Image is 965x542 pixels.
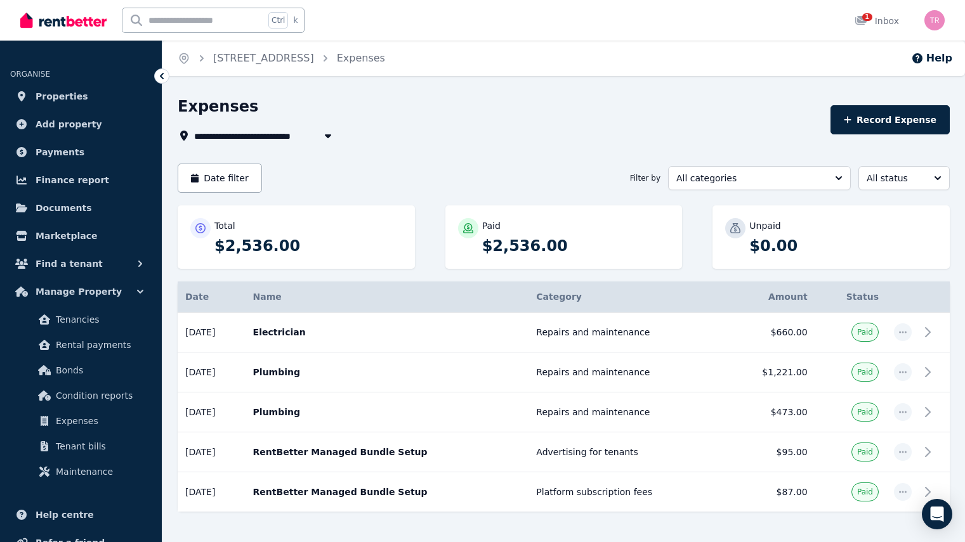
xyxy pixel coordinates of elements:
[725,352,815,392] td: $1,221.00
[668,166,851,190] button: All categories
[253,406,522,418] p: Plumbing
[36,200,92,216] span: Documents
[213,52,314,64] a: [STREET_ADDRESS]
[36,145,84,160] span: Payments
[56,363,141,378] span: Bonds
[528,392,725,432] td: Repairs and maintenance
[857,487,873,497] span: Paid
[867,172,924,184] span: All status
[10,84,152,109] a: Properties
[15,434,147,459] a: Tenant bills
[725,432,815,472] td: $95.00
[725,392,815,432] td: $473.00
[10,112,152,137] a: Add property
[922,499,952,529] div: Open Intercom Messenger
[725,313,815,352] td: $660.00
[246,281,529,313] th: Name
[253,446,522,458] p: RentBetter Managed Bundle Setup
[36,507,94,522] span: Help centre
[337,52,385,64] a: Expenses
[10,223,152,248] a: Marketplace
[830,105,950,134] button: Record Expense
[15,459,147,484] a: Maintenance
[178,432,246,472] td: [DATE]
[20,11,107,30] img: RentBetter
[10,251,152,276] button: Find a tenant
[482,236,670,256] p: $2,536.00
[10,279,152,304] button: Manage Property
[56,413,141,429] span: Expenses
[10,195,152,221] a: Documents
[36,172,109,188] span: Finance report
[178,352,246,392] td: [DATE]
[749,219,780,232] p: Unpaid
[857,327,873,337] span: Paid
[36,89,88,104] span: Properties
[862,13,872,21] span: 1
[528,313,725,352] td: Repairs and maintenance
[528,352,725,392] td: Repairs and maintenance
[214,219,235,232] p: Total
[10,139,152,165] a: Payments
[10,502,152,527] a: Help centre
[56,312,141,327] span: Tenancies
[15,332,147,358] a: Rental payments
[162,41,400,76] nav: Breadcrumb
[855,15,899,27] div: Inbox
[528,472,725,512] td: Platform subscription fees
[528,432,725,472] td: Advertising for tenants
[178,313,246,352] td: [DATE]
[725,281,815,313] th: Amount
[15,408,147,434] a: Expenses
[10,167,152,193] a: Finance report
[56,388,141,403] span: Condition reports
[676,172,825,184] span: All categories
[56,464,141,479] span: Maintenance
[15,307,147,332] a: Tenancies
[528,281,725,313] th: Category
[10,70,50,79] span: ORGANISE
[36,228,97,243] span: Marketplace
[56,337,141,352] span: Rental payments
[857,447,873,457] span: Paid
[15,358,147,383] a: Bonds
[36,256,103,271] span: Find a tenant
[725,472,815,512] td: $87.00
[56,439,141,454] span: Tenant bills
[857,407,873,417] span: Paid
[749,236,937,256] p: $0.00
[924,10,945,30] img: Thomas Ryan
[253,366,522,378] p: Plumbing
[911,51,952,66] button: Help
[858,166,950,190] button: All status
[268,12,288,29] span: Ctrl
[36,284,122,299] span: Manage Property
[15,383,147,408] a: Condition reports
[815,281,886,313] th: Status
[214,236,402,256] p: $2,536.00
[293,15,298,25] span: k
[630,173,660,183] span: Filter by
[178,472,246,512] td: [DATE]
[857,367,873,377] span: Paid
[178,281,246,313] th: Date
[253,326,522,339] p: Electrician
[178,164,262,193] button: Date filter
[482,219,501,232] p: Paid
[178,392,246,432] td: [DATE]
[178,96,258,117] h1: Expenses
[253,486,522,498] p: RentBetter Managed Bundle Setup
[36,117,102,132] span: Add property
